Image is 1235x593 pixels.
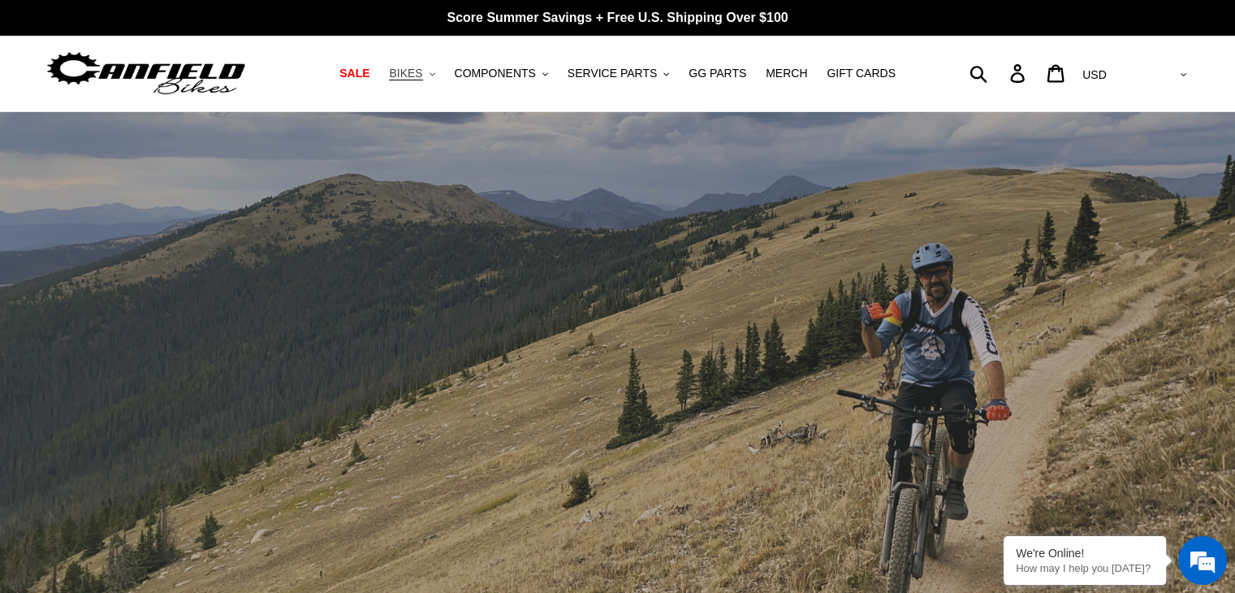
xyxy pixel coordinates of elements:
[331,63,378,84] a: SALE
[1016,562,1154,574] p: How may I help you today?
[758,63,815,84] a: MERCH
[266,8,305,47] div: Minimize live chat window
[766,67,807,80] span: MERCH
[455,67,536,80] span: COMPONENTS
[8,409,309,466] textarea: Type your message and hit 'Enter'
[689,67,746,80] span: GG PARTS
[381,63,443,84] button: BIKES
[45,48,248,99] img: Canfield Bikes
[978,55,1020,91] input: Search
[680,63,754,84] a: GG PARTS
[568,67,657,80] span: SERVICE PARTS
[109,91,297,112] div: Chat with us now
[1016,547,1154,560] div: We're Online!
[559,63,677,84] button: SERVICE PARTS
[18,89,42,114] div: Navigation go back
[389,67,422,80] span: BIKES
[818,63,904,84] a: GIFT CARDS
[827,67,896,80] span: GIFT CARDS
[94,188,224,352] span: We're online!
[52,81,93,122] img: d_696896380_company_1647369064580_696896380
[447,63,556,84] button: COMPONENTS
[339,67,369,80] span: SALE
